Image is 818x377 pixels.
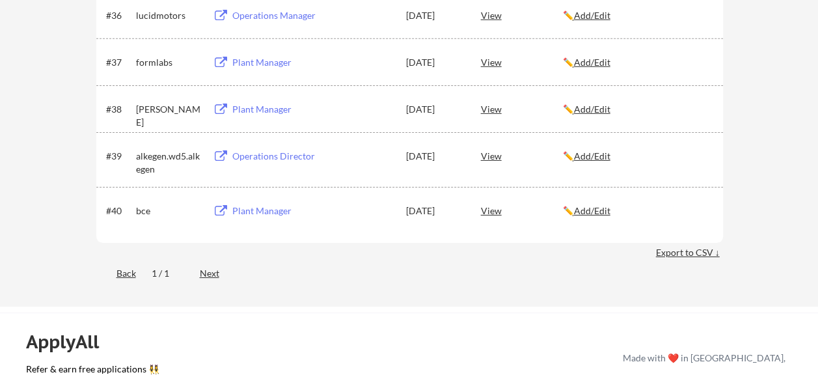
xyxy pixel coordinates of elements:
[481,199,563,222] div: View
[406,56,463,69] div: [DATE]
[136,150,201,175] div: alkegen.wd5.alkegen
[136,103,201,128] div: [PERSON_NAME]
[563,103,711,116] div: ✏️
[106,150,131,163] div: #39
[481,97,563,120] div: View
[481,144,563,167] div: View
[406,9,463,22] div: [DATE]
[106,56,131,69] div: #37
[563,9,711,22] div: ✏️
[106,9,131,22] div: #36
[232,56,394,69] div: Plant Manager
[136,9,201,22] div: lucidmotors
[574,57,610,68] u: Add/Edit
[152,267,184,280] div: 1 / 1
[106,103,131,116] div: #38
[574,150,610,161] u: Add/Edit
[563,56,711,69] div: ✏️
[656,246,723,259] div: Export to CSV ↓
[574,104,610,115] u: Add/Edit
[26,331,114,353] div: ApplyAll
[406,150,463,163] div: [DATE]
[136,56,201,69] div: formlabs
[574,205,610,216] u: Add/Edit
[574,10,610,21] u: Add/Edit
[406,103,463,116] div: [DATE]
[563,150,711,163] div: ✏️
[136,204,201,217] div: bce
[563,204,711,217] div: ✏️
[96,267,136,280] div: Back
[481,3,563,27] div: View
[232,150,394,163] div: Operations Director
[406,204,463,217] div: [DATE]
[200,267,234,280] div: Next
[481,50,563,74] div: View
[232,9,394,22] div: Operations Manager
[232,204,394,217] div: Plant Manager
[106,204,131,217] div: #40
[232,103,394,116] div: Plant Manager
